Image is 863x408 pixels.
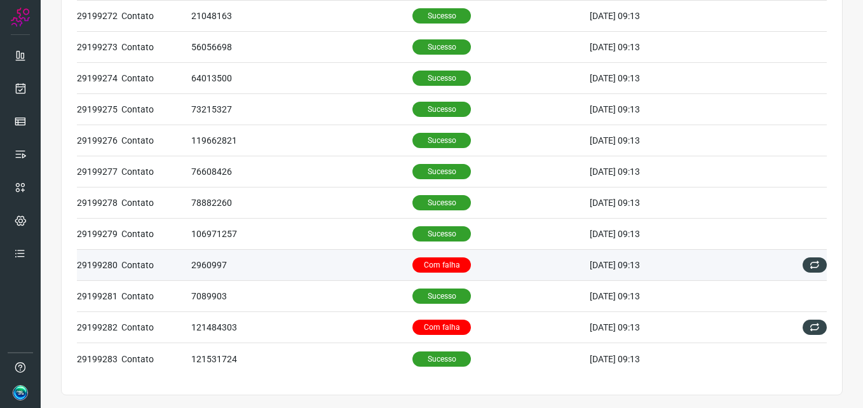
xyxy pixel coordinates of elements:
td: 64013500 [191,63,412,94]
td: 29199279 [77,219,121,250]
td: 29199272 [77,1,121,32]
p: Sucesso [412,164,471,179]
img: Logo [11,8,30,27]
p: Sucesso [412,102,471,117]
td: 21048163 [191,1,412,32]
td: Contato [121,343,191,374]
td: 29199283 [77,343,121,374]
td: [DATE] 09:13 [590,250,754,281]
td: 29199278 [77,187,121,219]
td: [DATE] 09:13 [590,156,754,187]
td: 121531724 [191,343,412,374]
p: Com falha [412,320,471,335]
td: Contato [121,1,191,32]
p: Sucesso [412,71,471,86]
td: Contato [121,187,191,219]
td: 56056698 [191,32,412,63]
td: [DATE] 09:13 [590,219,754,250]
p: Sucesso [412,351,471,367]
td: Contato [121,63,191,94]
td: Contato [121,219,191,250]
td: [DATE] 09:13 [590,125,754,156]
td: [DATE] 09:13 [590,187,754,219]
p: Sucesso [412,195,471,210]
td: 29199274 [77,63,121,94]
img: d1faacb7788636816442e007acca7356.jpg [13,385,28,400]
td: 73215327 [191,94,412,125]
td: 29199276 [77,125,121,156]
td: [DATE] 09:13 [590,32,754,63]
td: Contato [121,156,191,187]
p: Com falha [412,257,471,273]
td: [DATE] 09:13 [590,1,754,32]
td: [DATE] 09:13 [590,312,754,343]
p: Sucesso [412,289,471,304]
td: 76608426 [191,156,412,187]
td: 29199277 [77,156,121,187]
p: Sucesso [412,226,471,241]
p: Sucesso [412,133,471,148]
td: 106971257 [191,219,412,250]
td: Contato [121,32,191,63]
td: [DATE] 09:13 [590,343,754,374]
td: 119662821 [191,125,412,156]
td: 121484303 [191,312,412,343]
p: Sucesso [412,39,471,55]
td: Contato [121,250,191,281]
p: Sucesso [412,8,471,24]
td: Contato [121,312,191,343]
td: 2960997 [191,250,412,281]
td: Contato [121,125,191,156]
td: [DATE] 09:13 [590,63,754,94]
td: 29199275 [77,94,121,125]
td: 78882260 [191,187,412,219]
td: [DATE] 09:13 [590,281,754,312]
td: [DATE] 09:13 [590,94,754,125]
td: 29199273 [77,32,121,63]
td: 7089903 [191,281,412,312]
td: 29199280 [77,250,121,281]
td: 29199281 [77,281,121,312]
td: Contato [121,281,191,312]
td: 29199282 [77,312,121,343]
td: Contato [121,94,191,125]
